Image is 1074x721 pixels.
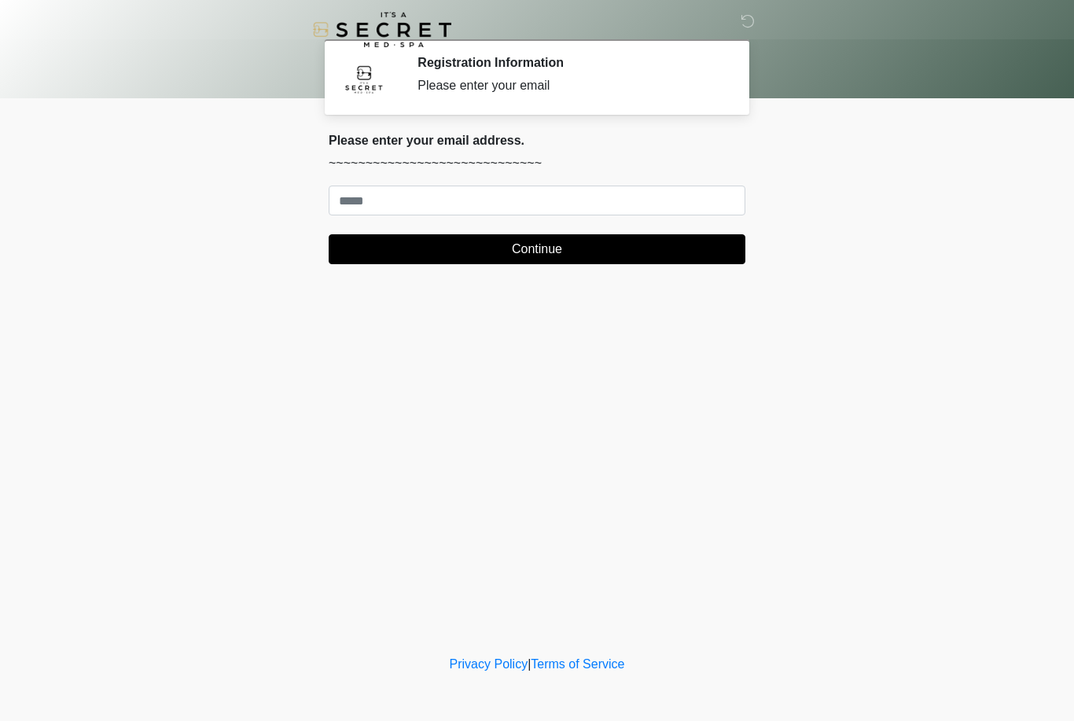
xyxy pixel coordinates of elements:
h2: Registration Information [417,55,722,70]
a: Privacy Policy [450,657,528,671]
a: | [528,657,531,671]
button: Continue [329,234,745,264]
p: ~~~~~~~~~~~~~~~~~~~~~~~~~~~~~ [329,154,745,173]
a: Terms of Service [531,657,624,671]
img: Agent Avatar [340,55,388,102]
h2: Please enter your email address. [329,133,745,148]
img: It's A Secret Med Spa Logo [313,12,451,47]
div: Please enter your email [417,76,722,95]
